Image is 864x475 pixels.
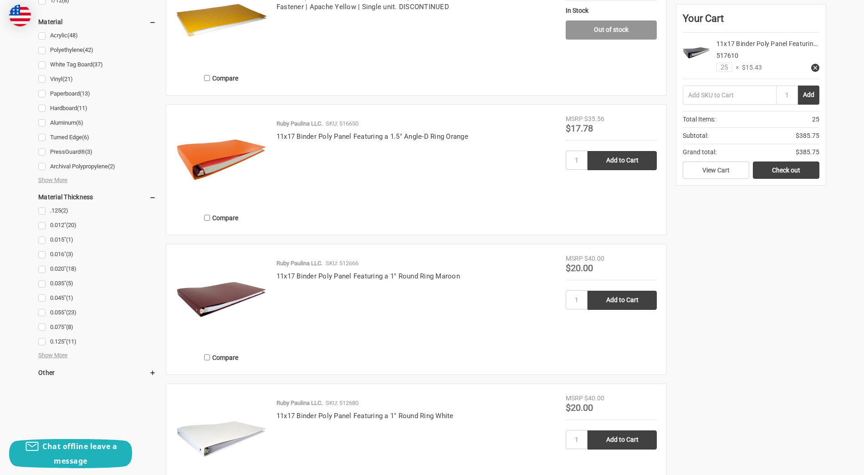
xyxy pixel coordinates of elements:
span: $20.00 [566,263,593,273]
span: (18) [66,265,77,272]
span: Grand total: [683,147,716,157]
span: (8) [66,323,73,330]
span: $15.43 [739,63,762,72]
span: Show More [38,351,67,360]
span: (3) [85,148,92,155]
span: (37) [92,61,103,68]
a: 11x17 Binder Poly Panel Featuring a 1" Round Ring Maroon [276,272,460,280]
a: Paperboard [38,88,156,100]
span: 25 [812,115,819,124]
a: PressGuard® [38,146,156,158]
span: (5) [66,280,73,287]
div: MSRP [566,394,583,403]
div: MSRP [566,114,583,124]
a: View Cart [683,162,749,179]
span: (13) [80,90,90,97]
p: SKU: 512666 [326,259,358,268]
span: Chat offline leave a message [42,441,117,466]
label: Compare [176,350,267,365]
span: (42) [83,46,93,53]
a: 0.055" [38,307,156,319]
a: 0.075" [38,321,156,334]
span: (20) [66,222,77,228]
img: duty and tax information for United States [9,5,31,26]
span: (21) [62,76,73,82]
input: Compare [204,354,210,360]
span: (11) [66,338,77,345]
label: Compare [176,210,267,225]
span: (2) [108,163,115,170]
span: 517610 [716,52,738,59]
div: MSRP [566,254,583,263]
span: (6) [82,134,89,141]
img: 11x17 Binder Poly Panel Featuring a 1.5" Angle-D Ring Orange [176,114,267,205]
a: Hardboard [38,102,156,115]
span: (11) [77,105,87,111]
a: 11x17 Binder Poly Panel Featuring a 1" Round Ring White [276,412,454,420]
input: Add to Cart [588,151,657,170]
span: (6) [76,119,83,126]
span: $385.75 [796,131,819,141]
p: Ruby Paulina LLC. [276,259,322,268]
input: Compare [204,75,210,81]
p: Ruby Paulina LLC. [276,119,322,128]
input: Compare [204,215,210,221]
input: Add SKU to Cart [683,86,776,105]
p: SKU: 516650 [326,119,358,128]
span: (48) [67,32,78,39]
a: Check out [753,162,819,179]
span: (1) [66,294,73,301]
span: $385.75 [796,147,819,157]
a: 0.012" [38,219,156,232]
p: Ruby Paulina LLC. [276,399,322,408]
img: 11x17 Binder Poly Panel Featuring a 2" Angle-D Ring Black [683,39,710,66]
p: SKU: 512680 [326,399,358,408]
span: $20.00 [566,402,593,413]
label: Compare [176,71,267,86]
span: Total Items: [683,115,716,124]
a: 0.125" [38,336,156,348]
input: Add to Cart [588,291,657,310]
a: Aluminum [38,117,156,129]
span: × [732,63,739,72]
span: $40.00 [584,394,604,402]
a: Out of stock [566,20,657,40]
a: Acrylic [38,30,156,42]
a: Vinyl [38,73,156,86]
div: Your Cart [683,11,819,33]
h5: Other [38,367,156,378]
button: Add [798,86,819,105]
span: $17.78 [566,123,593,134]
a: 11x17 Binder Poly Panel Featuring a 1.5" Angle-D Ring Orange [276,132,468,141]
a: 0.015" [38,234,156,246]
a: Polyethylene [38,44,156,56]
span: $40.00 [584,255,604,262]
a: Archival Polypropylene [38,161,156,173]
span: $35.56 [584,115,604,122]
a: .125 [38,205,156,217]
span: Show More [38,176,67,185]
a: 0.045" [38,292,156,304]
a: 0.016" [38,248,156,261]
span: (2) [61,207,68,214]
div: In Stock [566,6,657,15]
h5: Material Thickness [38,192,156,202]
span: (3) [66,251,73,258]
span: Subtotal: [683,131,708,141]
a: Turned Edge [38,131,156,144]
a: 11x17 Binder Poly Panel Featurin… [716,40,818,47]
img: 11x17 Binder Poly Panel Featuring a 1" Round Ring Maroon [176,254,267,345]
span: (1) [66,236,73,243]
span: (23) [66,309,77,316]
a: 0.035" [38,278,156,290]
h5: Material [38,16,156,27]
button: Chat offline leave a message [9,439,132,468]
a: White Tag Board [38,59,156,71]
input: Add to Cart [588,430,657,450]
a: 0.020" [38,263,156,275]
